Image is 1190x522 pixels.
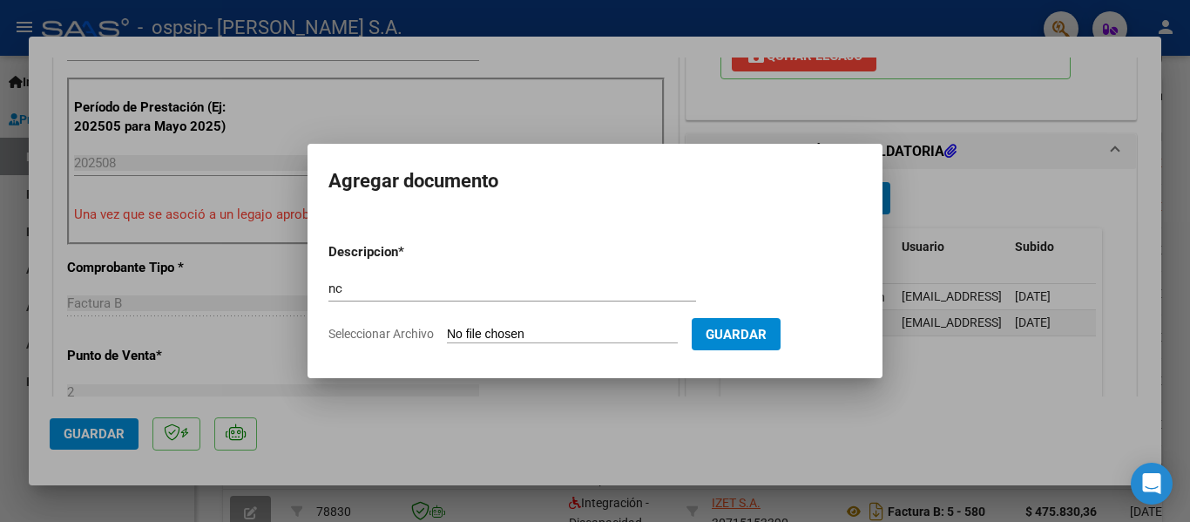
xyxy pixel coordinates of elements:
[1131,463,1173,505] div: Open Intercom Messenger
[706,327,767,342] span: Guardar
[328,242,489,262] p: Descripcion
[328,165,862,198] h2: Agregar documento
[328,327,434,341] span: Seleccionar Archivo
[692,318,781,350] button: Guardar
